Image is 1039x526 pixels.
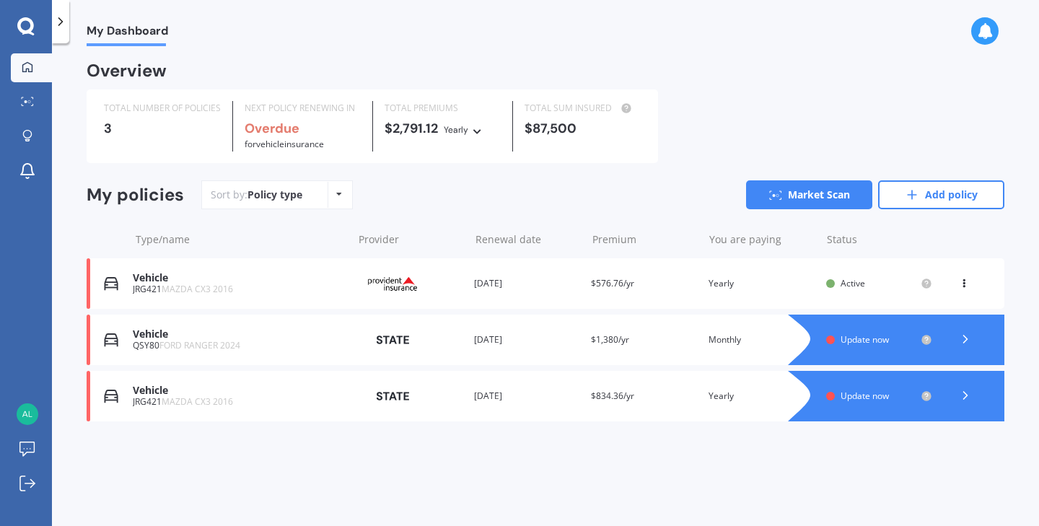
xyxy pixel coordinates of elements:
[827,232,932,247] div: Status
[104,276,118,291] img: Vehicle
[474,333,580,347] div: [DATE]
[841,390,889,402] span: Update now
[878,180,1004,209] a: Add policy
[474,389,580,403] div: [DATE]
[525,121,641,136] div: $87,500
[356,270,429,297] img: Provident
[356,327,429,353] img: State
[162,283,233,295] span: MAZDA CX3 2016
[841,277,865,289] span: Active
[104,333,118,347] img: Vehicle
[104,101,221,115] div: TOTAL NUMBER OF POLICIES
[444,123,468,137] div: Yearly
[87,185,184,206] div: My policies
[211,188,302,202] div: Sort by:
[591,390,634,402] span: $834.36/yr
[104,121,221,136] div: 3
[359,232,464,247] div: Provider
[709,333,815,347] div: Monthly
[591,333,629,346] span: $1,380/yr
[356,383,429,409] img: State
[104,389,118,403] img: Vehicle
[746,180,872,209] a: Market Scan
[87,24,168,43] span: My Dashboard
[133,385,345,397] div: Vehicle
[133,341,345,351] div: QSY80
[475,232,581,247] div: Renewal date
[841,333,889,346] span: Update now
[474,276,580,291] div: [DATE]
[245,120,299,137] b: Overdue
[133,397,345,407] div: JRG421
[159,339,240,351] span: FORD RANGER 2024
[709,232,815,247] div: You are paying
[87,63,167,78] div: Overview
[17,403,38,425] img: fe2389c2a827dff22c6613c5620445ed
[133,272,345,284] div: Vehicle
[133,328,345,341] div: Vehicle
[245,138,324,150] span: for Vehicle insurance
[385,121,501,137] div: $2,791.12
[592,232,698,247] div: Premium
[525,101,641,115] div: TOTAL SUM INSURED
[247,188,302,202] div: Policy type
[133,284,345,294] div: JRG421
[385,101,501,115] div: TOTAL PREMIUMS
[136,232,347,247] div: Type/name
[709,389,815,403] div: Yearly
[245,101,361,115] div: NEXT POLICY RENEWING IN
[162,395,233,408] span: MAZDA CX3 2016
[709,276,815,291] div: Yearly
[591,277,634,289] span: $576.76/yr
